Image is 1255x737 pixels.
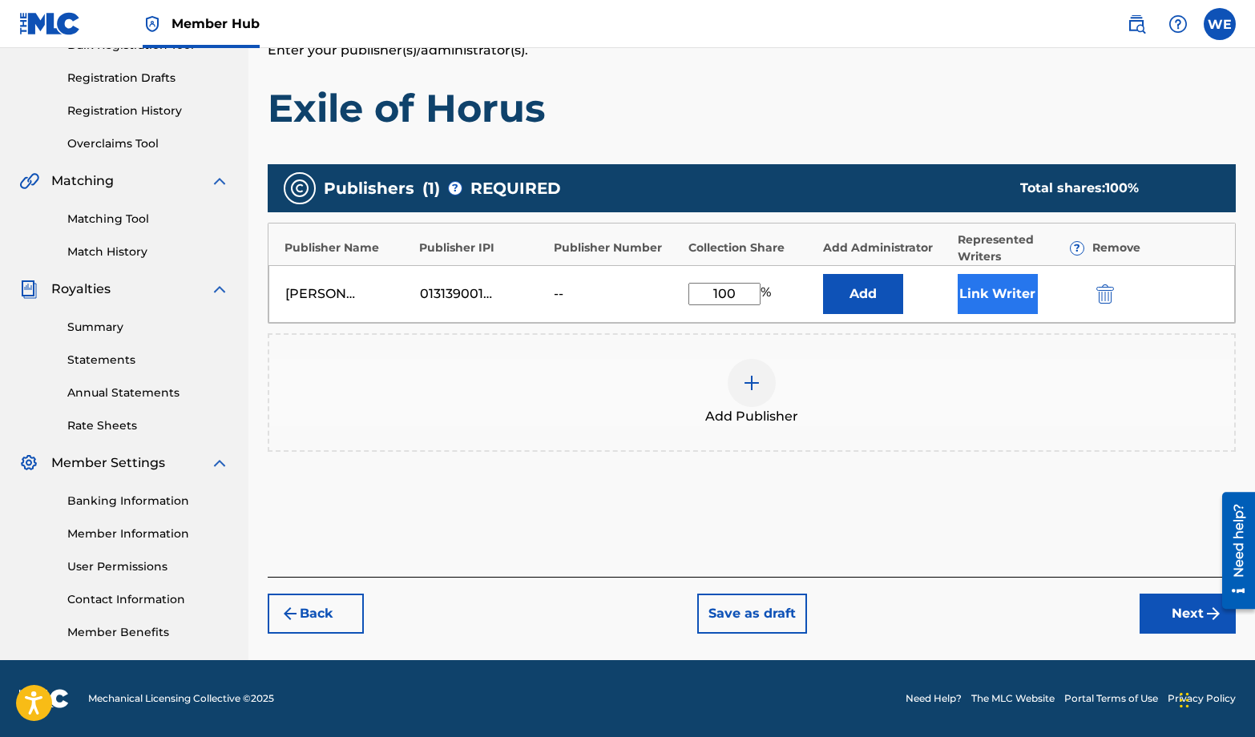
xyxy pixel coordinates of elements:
[51,171,114,191] span: Matching
[51,280,111,299] span: Royalties
[1071,242,1083,255] span: ?
[67,493,229,509] a: Banking Information
[971,691,1055,706] a: The MLC Website
[324,176,414,200] span: Publishers
[67,244,229,260] a: Match History
[705,407,798,426] span: Add Publisher
[67,135,229,152] a: Overclaims Tool
[1210,486,1255,615] iframe: Resource Center
[1105,180,1139,195] span: 100 %
[67,70,229,87] a: Registration Drafts
[1020,179,1204,198] div: Total shares:
[19,171,39,191] img: Matching
[1092,240,1219,256] div: Remove
[823,240,950,256] div: Add Administrator
[19,453,38,473] img: Member Settings
[19,280,38,299] img: Royalties
[67,526,229,542] a: Member Information
[67,591,229,608] a: Contact Information
[1175,660,1255,737] iframe: Chat Widget
[67,624,229,641] a: Member Benefits
[67,417,229,434] a: Rate Sheets
[470,176,561,200] span: REQUIRED
[268,41,1236,60] p: Enter your publisher(s)/administrator(s).
[906,691,962,706] a: Need Help?
[1168,14,1188,34] img: help
[290,179,309,198] img: publishers
[172,14,260,33] span: Member Hub
[697,594,807,634] button: Save as draft
[742,373,761,393] img: add
[51,453,165,473] span: Member Settings
[210,280,229,299] img: expand
[284,240,411,256] div: Publisher Name
[958,274,1038,314] button: Link Writer
[419,240,546,256] div: Publisher IPI
[1180,676,1189,724] div: Drag
[1140,594,1236,634] button: Next
[422,176,440,200] span: ( 1 )
[19,689,69,708] img: logo
[268,84,1236,132] h1: Exile of Horus
[1064,691,1158,706] a: Portal Terms of Use
[280,604,300,623] img: 7ee5dd4eb1f8a8e3ef2f.svg
[67,385,229,401] a: Annual Statements
[210,453,229,473] img: expand
[1127,14,1146,34] img: search
[958,232,1084,265] div: Represented Writers
[67,352,229,368] a: Statements
[823,274,903,314] button: Add
[143,14,162,34] img: Top Rightsholder
[67,103,229,119] a: Registration History
[67,319,229,336] a: Summary
[761,283,775,305] span: %
[19,12,81,35] img: MLC Logo
[449,182,462,195] span: ?
[67,558,229,575] a: User Permissions
[210,171,229,191] img: expand
[1162,8,1194,40] div: Help
[688,240,815,256] div: Collection Share
[1096,284,1114,304] img: 12a2ab48e56ec057fbd8.svg
[88,691,274,706] span: Mechanical Licensing Collective © 2025
[1204,8,1236,40] div: User Menu
[1204,604,1223,623] img: f7272a7cc735f4ea7f67.svg
[554,240,680,256] div: Publisher Number
[268,594,364,634] button: Back
[67,211,229,228] a: Matching Tool
[1168,691,1236,706] a: Privacy Policy
[1120,8,1152,40] a: Public Search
